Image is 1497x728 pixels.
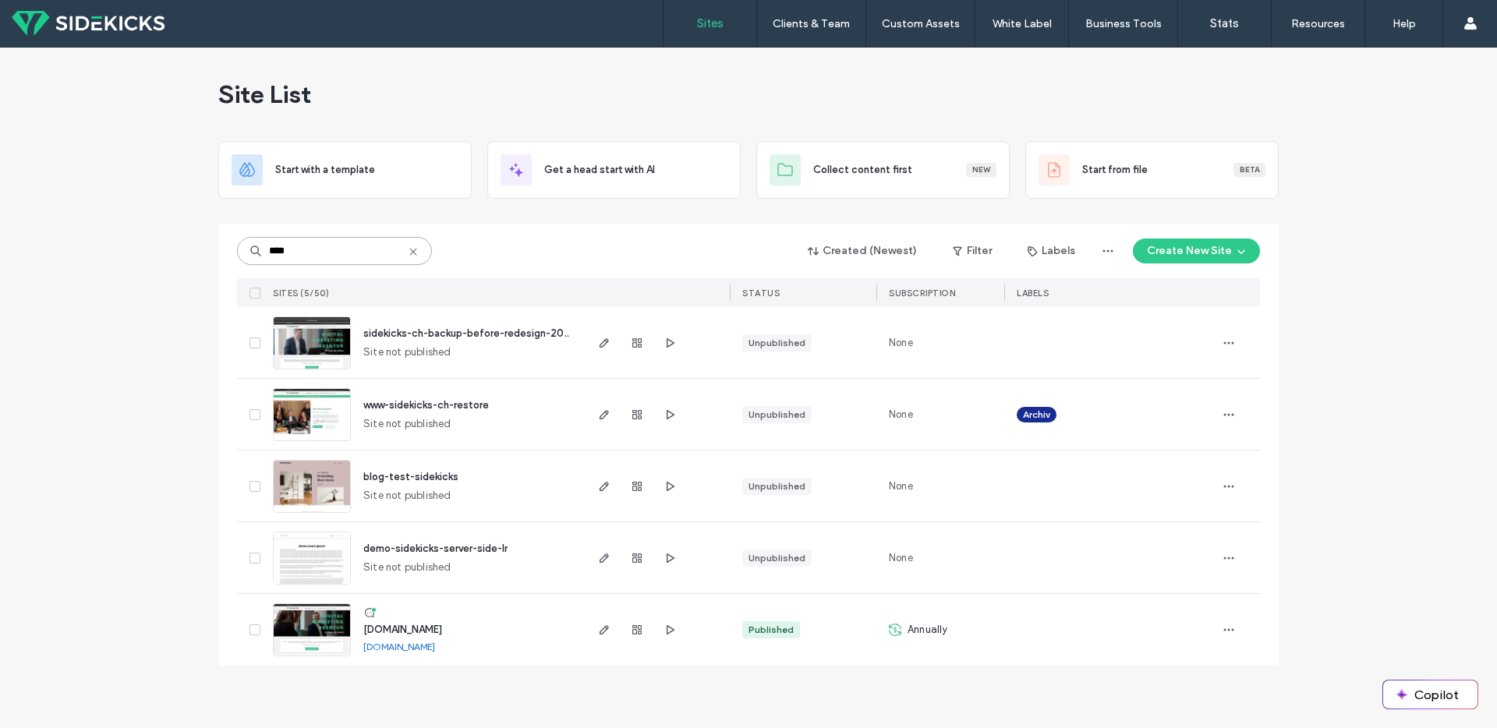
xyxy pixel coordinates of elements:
span: Start with a template [275,162,375,178]
span: None [889,550,913,566]
div: New [966,163,996,177]
label: White Label [993,17,1052,30]
a: blog-test-sidekicks [363,471,458,482]
div: Start from fileBeta [1025,141,1279,199]
span: None [889,479,913,494]
span: Site not published [363,416,451,432]
div: Unpublished [748,551,805,565]
span: SITES (5/50) [273,288,329,299]
button: Create New Site [1133,239,1260,263]
a: sidekicks-ch-backup-before-redesign-2024 [363,327,576,339]
a: [DOMAIN_NAME] [363,641,435,652]
button: Created (Newest) [795,239,931,263]
span: Site List [218,79,311,110]
span: Site not published [363,488,451,504]
label: Sites [697,16,724,30]
div: Start with a template [218,141,472,199]
span: Site not published [363,560,451,575]
div: Unpublished [748,408,805,422]
button: Filter [937,239,1007,263]
span: STATUS [742,288,780,299]
span: None [889,407,913,422]
a: www-sidekicks-ch-restore [363,399,489,411]
a: [DOMAIN_NAME] [363,624,442,635]
label: Stats [1210,16,1239,30]
span: Collect content first [813,162,912,178]
span: Get a head start with AI [544,162,655,178]
label: Business Tools [1085,17,1162,30]
span: Site not published [363,345,451,360]
label: Custom Assets [882,17,960,30]
span: Archiv [1023,408,1050,422]
span: Start from file [1082,162,1148,178]
div: Get a head start with AI [487,141,741,199]
label: Help [1393,17,1416,30]
div: Unpublished [748,479,805,493]
span: Hilfe [35,11,69,25]
label: Resources [1291,17,1345,30]
div: Collect content firstNew [756,141,1010,199]
div: Published [748,623,794,637]
div: Beta [1233,163,1265,177]
span: SUBSCRIPTION [889,288,955,299]
div: Unpublished [748,336,805,350]
button: Labels [1014,239,1089,263]
span: Annually [908,622,948,638]
span: None [889,335,913,351]
a: demo-sidekicks-server-side-lr [363,542,508,554]
button: Copilot [1383,680,1478,709]
label: Clients & Team [773,17,850,30]
span: LABELS [1017,288,1049,299]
